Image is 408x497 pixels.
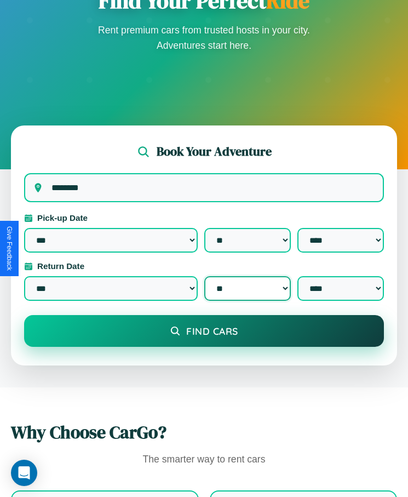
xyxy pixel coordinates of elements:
p: The smarter way to rent cars [11,451,397,469]
button: Find Cars [24,315,384,347]
h2: Why Choose CarGo? [11,420,397,444]
label: Return Date [24,261,384,271]
div: Open Intercom Messenger [11,460,37,486]
label: Pick-up Date [24,213,384,222]
h2: Book Your Adventure [157,143,272,160]
div: Give Feedback [5,226,13,271]
p: Rent premium cars from trusted hosts in your city. Adventures start here. [95,22,314,53]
